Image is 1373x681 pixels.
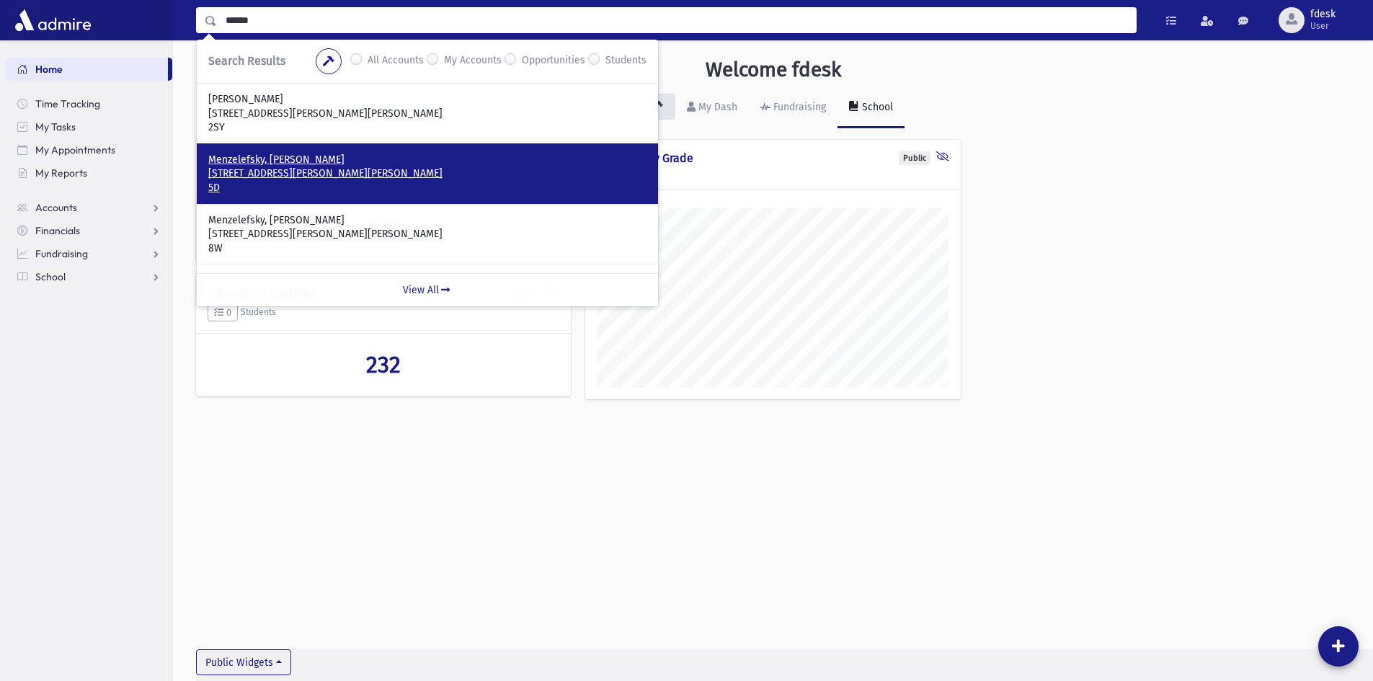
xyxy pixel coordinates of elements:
p: Menzelefsky, [PERSON_NAME] [208,213,646,228]
a: Time Tracking [6,92,172,115]
span: 0 [214,307,231,318]
p: [STREET_ADDRESS][PERSON_NAME][PERSON_NAME] [208,107,646,121]
a: Fundraising [749,88,837,128]
a: My Reports [6,161,172,184]
span: Fundraising [35,247,88,260]
a: My Tasks [6,115,172,138]
span: My Reports [35,166,87,179]
label: Opportunities [522,53,585,70]
span: Accounts [35,201,77,214]
div: Public [899,151,930,165]
p: [STREET_ADDRESS][PERSON_NAME][PERSON_NAME] [208,227,646,241]
span: Home [35,63,63,76]
p: [STREET_ADDRESS][PERSON_NAME][PERSON_NAME] [208,166,646,181]
h3: Welcome fdesk [706,58,841,82]
span: School [35,270,66,283]
p: [PERSON_NAME] [208,92,646,107]
p: Menzelefsky, [PERSON_NAME] [208,153,646,167]
input: Search [217,7,1136,33]
button: Public Widgets [196,649,291,675]
span: My Tasks [35,120,76,133]
span: My Appointments [35,143,115,156]
span: User [1310,20,1336,32]
button: 0 [208,303,238,322]
label: All Accounts [368,53,424,70]
div: My Dash [696,101,737,113]
a: 232 [208,351,559,378]
div: School [859,101,893,113]
p: 8W [208,241,646,256]
a: My Dash [675,88,749,128]
span: Financials [35,224,80,237]
span: Search Results [208,54,285,68]
h5: Students [597,168,948,178]
a: Menzelefsky, [PERSON_NAME] [STREET_ADDRESS][PERSON_NAME][PERSON_NAME] 5D [208,153,646,195]
img: AdmirePro [12,6,94,35]
a: Fundraising [6,242,172,265]
a: View All [197,273,658,306]
h5: Students [208,303,559,322]
a: Menzelefsky, [PERSON_NAME] [STREET_ADDRESS][PERSON_NAME][PERSON_NAME] 8W [208,213,646,256]
span: 232 [366,351,401,378]
label: My Accounts [444,53,502,70]
span: Time Tracking [35,97,100,110]
a: Home [6,58,168,81]
a: School [6,265,172,288]
p: 5D [208,181,646,195]
a: [PERSON_NAME] [STREET_ADDRESS][PERSON_NAME][PERSON_NAME] 2SY [208,92,646,135]
a: School [837,88,905,128]
h4: Students by Grade [597,151,948,165]
a: Accounts [6,196,172,219]
span: fdesk [1310,9,1336,20]
label: Students [605,53,646,70]
a: My Appointments [6,138,172,161]
div: Fundraising [770,101,826,113]
p: 2SY [208,120,646,135]
a: Financials [6,219,172,242]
